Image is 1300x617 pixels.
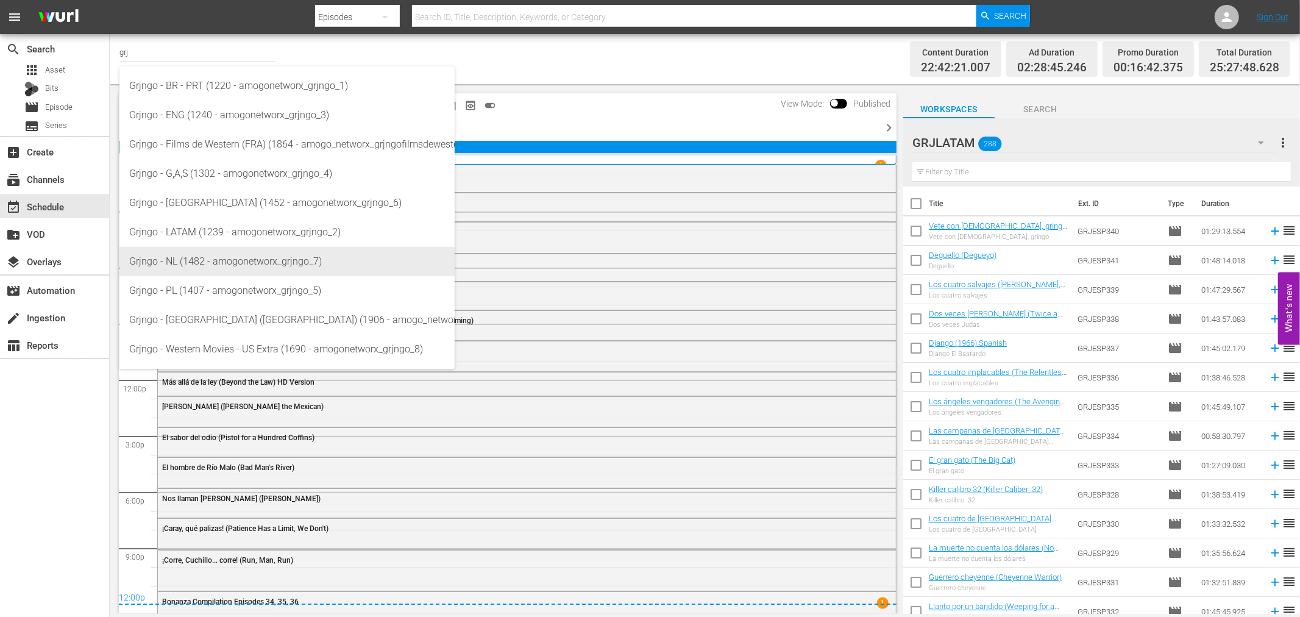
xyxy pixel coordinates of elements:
[1073,480,1163,509] td: GRJESP328
[1073,451,1163,480] td: GRJESP333
[929,233,1068,241] div: Vete con [DEMOGRAPHIC_DATA], gringo
[162,402,324,411] span: [PERSON_NAME] ([PERSON_NAME] the Mexican)
[1278,273,1300,345] button: Open Feedback Widget
[1268,576,1282,589] svg: Add to Schedule
[1160,187,1194,221] th: Type
[929,543,1059,562] a: La muerte no cuenta los dólares (No Killing Without Dollars)
[162,556,293,565] span: ¡Corre, Cuchillo... corre! (Run, Man, Run)
[129,247,445,276] div: Grjngo - NL (1482 - amogonetworx_grjngo_7)
[1282,457,1296,472] span: reorder
[929,251,996,260] a: Deguello (Degueyo)
[1168,516,1182,531] span: Episode
[45,82,59,95] span: Bits
[1168,399,1182,414] span: Episode
[1196,421,1263,451] td: 00:58:30.797
[1073,509,1163,538] td: GRJESP330
[1268,400,1282,413] svg: Add to Schedule
[929,321,1068,329] div: Dos veces Judas
[879,161,883,169] p: 1
[129,305,445,335] div: Grjngo - [GEOGRAPHIC_DATA] ([GEOGRAPHIC_DATA]) (1906 - amogo_networx_grjngopelculasdeloeste_1)
[1168,575,1182,590] span: Episode
[929,350,1007,358] div: Django El Bastardo
[1210,44,1279,61] div: Total Duration
[480,96,500,115] span: 24 hours Lineup View is ON
[6,227,21,242] span: VOD
[929,309,1062,327] a: Dos veces [PERSON_NAME] (Twice a Judas)
[1282,487,1296,501] span: reorder
[929,572,1062,582] a: Guerrero cheyenne (Cheyenne Warrior)
[484,99,496,112] span: toggle_on
[1268,546,1282,560] svg: Add to Schedule
[1268,488,1282,501] svg: Add to Schedule
[847,99,897,109] span: Published
[1073,304,1163,333] td: GRJESP338
[1168,282,1182,297] span: Episode
[1168,546,1182,560] span: Episode
[6,255,21,269] span: Overlays
[1196,304,1263,333] td: 01:43:57.083
[1196,538,1263,568] td: 01:35:56.624
[929,555,1068,563] div: La muerte no cuenta los dólares
[1268,312,1282,326] svg: Add to Schedule
[1268,224,1282,238] svg: Add to Schedule
[1168,224,1182,238] span: Episode
[129,276,445,305] div: Grjngo - PL (1407 - amogonetworx_grjngo_5)
[1073,333,1163,363] td: GRJESP337
[1073,363,1163,392] td: GRJESP336
[1282,223,1296,238] span: reorder
[1268,283,1282,296] svg: Add to Schedule
[775,99,830,109] span: View Mode:
[1196,568,1263,597] td: 01:32:51.839
[162,463,294,472] span: El hombre de Río Malo (Bad Man's River)
[29,3,88,32] img: ans4CAIJ8jUAAAAAAAAAAAAAAAAAAAAAAAAgQb4GAAAAAAAAAAAAAAAAAAAAAAAAJMjXAAAAAAAAAAAAAAAAAAAAAAAAgAT5G...
[24,82,39,96] div: Bits
[1268,371,1282,384] svg: Add to Schedule
[929,526,1068,533] div: Los cuatro de [GEOGRAPHIC_DATA]
[6,284,21,298] span: Automation
[129,101,445,130] div: Grjngo - ENG (1240 - amogonetworx_grjngo_3)
[830,99,839,107] span: Toggle to switch from Published to Draft view.
[1268,254,1282,267] svg: Add to Schedule
[45,101,73,113] span: Episode
[1168,458,1182,473] span: Episode
[929,291,1068,299] div: Los cuatro salvajes
[1282,399,1296,413] span: reorder
[1168,429,1182,443] span: Episode
[929,397,1065,415] a: Los ángeles vengadores (The Avenging Angel)
[1196,333,1263,363] td: 01:45:02.179
[1168,253,1182,268] span: Episode
[1282,369,1296,384] span: reorder
[129,71,445,101] div: Grjngo - BR - PRT (1220 - amogonetworx_grjngo_1)
[1168,370,1182,385] span: Episode
[6,311,21,326] span: Ingestion
[1282,516,1296,530] span: reorder
[24,119,39,134] span: Series
[1276,128,1291,157] button: more_vert
[6,173,21,187] span: Channels
[1073,275,1163,304] td: GRJESP339
[1268,429,1282,443] svg: Add to Schedule
[1210,61,1279,75] span: 25:27:48.628
[1073,246,1163,275] td: GRJESP341
[929,514,1056,532] a: Los cuatro de [GEOGRAPHIC_DATA] (Those Dirty Dogs)
[921,61,990,75] span: 22:42:21.007
[881,120,897,135] span: chevron_right
[1196,216,1263,246] td: 01:29:13.554
[1282,340,1296,355] span: reorder
[464,99,477,112] span: preview_outlined
[1073,392,1163,421] td: GRJESP335
[1168,312,1182,326] span: Episode
[921,44,990,61] div: Content Duration
[929,379,1068,387] div: Los cuatro implacables
[1282,545,1296,560] span: reorder
[903,102,995,117] span: Workspaces
[6,145,21,160] span: Create
[45,119,67,132] span: Series
[6,200,21,215] span: Schedule
[1196,275,1263,304] td: 01:47:29.567
[1196,509,1263,538] td: 01:33:32.532
[1268,517,1282,530] svg: Add to Schedule
[929,455,1015,465] a: El gran gato (The Big Cat)
[162,433,314,442] span: El sabor del odio (Pistol for a Hundred Coffins)
[1282,252,1296,267] span: reorder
